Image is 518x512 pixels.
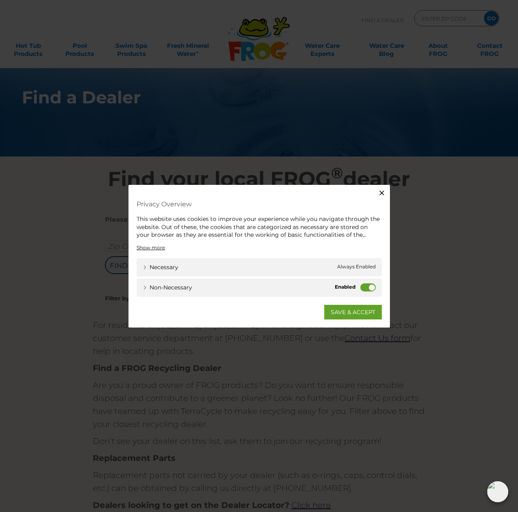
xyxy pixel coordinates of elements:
[487,481,508,502] img: openIcon
[143,283,192,291] a: Non-necessary
[137,215,382,239] div: This website uses cookies to improve your experience while you navigate through the website. Out ...
[137,197,382,211] h4: Privacy Overview
[337,263,376,271] span: Always Enabled
[137,244,165,251] a: Show more
[324,304,382,319] a: SAVE & ACCEPT
[143,263,178,271] a: Necessary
